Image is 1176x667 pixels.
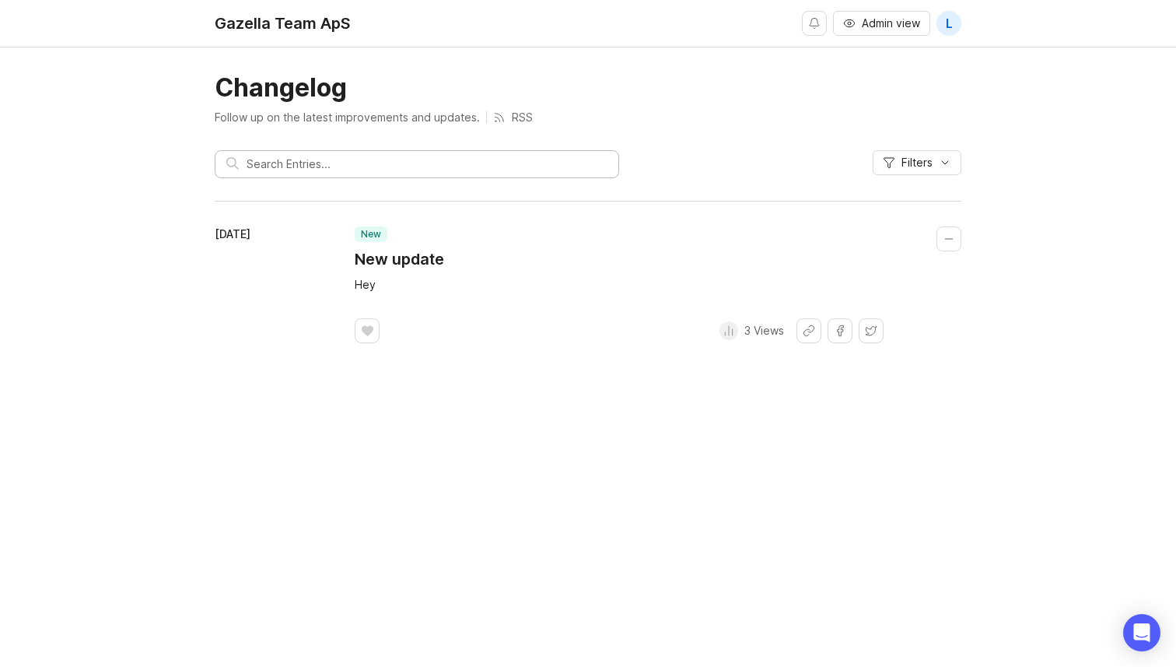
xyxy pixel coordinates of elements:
a: New update [355,248,444,270]
p: 3 Views [744,323,784,339]
a: RSS [493,110,533,125]
div: Hey [355,276,884,293]
p: Follow up on the latest improvements and updates. [215,110,480,125]
button: Filters [873,150,961,175]
button: Share link [796,318,821,343]
h1: Changelog [215,72,961,104]
p: new [361,228,381,240]
div: Open Intercom Messenger [1123,614,1160,651]
button: Collapse changelog entry [936,226,961,251]
span: L [946,14,953,33]
button: Admin view [833,11,930,36]
div: Gazella Team ApS [215,16,351,31]
button: Notifications [802,11,827,36]
span: Filters [901,155,933,170]
span: Admin view [862,16,920,31]
p: RSS [512,110,533,125]
time: [DATE] [215,227,250,240]
button: Share on Facebook [828,318,852,343]
input: Search Entries... [247,156,607,173]
button: L [936,11,961,36]
button: Share on X [859,318,884,343]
